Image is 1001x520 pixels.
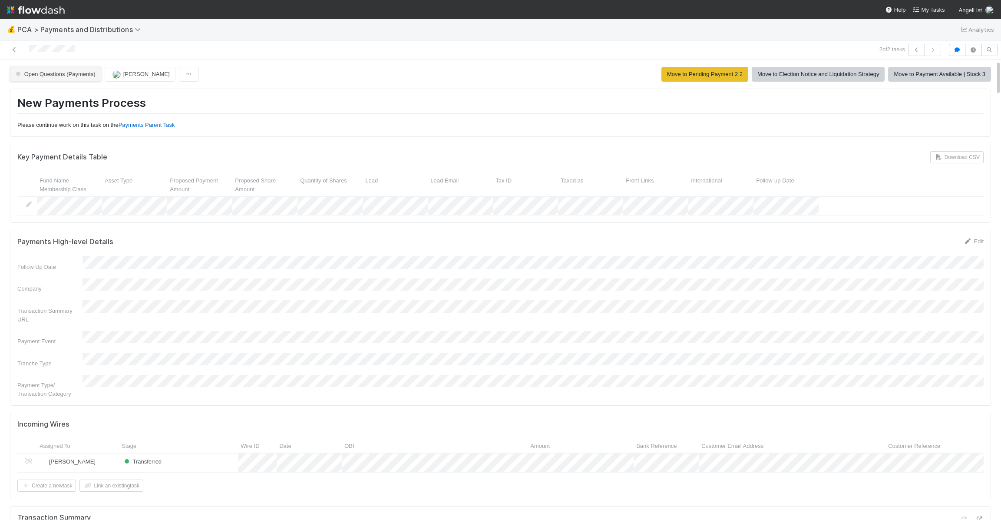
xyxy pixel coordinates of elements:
[279,442,291,450] span: Date
[558,174,623,196] div: Taxed as
[40,442,70,450] span: Assigned To
[49,458,96,465] span: [PERSON_NAME]
[17,263,83,272] div: Follow Up Date
[232,174,297,196] div: Proposed Share Amount
[122,442,136,450] span: Stage
[17,420,69,429] h5: Incoming Wires
[985,6,994,14] img: avatar_2bce2475-05ee-46d3-9413-d3901f5fa03f.png
[636,442,677,450] span: Bank Reference
[701,442,763,450] span: Customer Email Address
[119,122,175,128] a: Payments Parent Task
[17,285,83,293] div: Company
[913,7,945,13] span: My Tasks
[888,67,991,82] button: Move to Payment Available | Stock 3
[428,174,493,196] div: Lead Email
[930,151,984,163] button: Download CSV
[879,45,905,54] span: 2 of 2 tasks
[17,337,83,346] div: Payment Event
[964,238,984,245] a: Edit
[241,442,259,450] span: Wire ID
[888,442,940,450] span: Customer Reference
[17,121,984,129] p: Please continue work on this task on the
[79,480,143,492] button: Link an existingtask
[17,480,76,492] button: Create a newtask
[41,458,48,465] img: avatar_705b8750-32ac-4031-bf5f-ad93a4909bc8.png
[688,174,753,196] div: International
[167,174,232,196] div: Proposed Payment Amount
[885,6,906,14] div: Help
[297,174,363,196] div: Quantity of Shares
[17,25,145,34] span: PCA > Payments and Distributions
[17,381,83,398] div: Payment Type/ Transaction Category
[10,67,101,82] button: Open Questions (Payments)
[363,174,428,196] div: Lead
[959,7,982,13] span: AngelList
[530,442,550,450] span: Amount
[123,71,170,77] span: [PERSON_NAME]
[122,458,162,465] span: Transferred
[17,307,83,324] div: Transaction Summary URL
[7,26,16,33] span: 💰
[112,70,121,79] img: avatar_2bce2475-05ee-46d3-9413-d3901f5fa03f.png
[14,71,96,77] span: Open Questions (Payments)
[7,3,65,17] img: logo-inverted-e16ddd16eac7371096b0.svg
[752,67,885,82] button: Move to Election Notice and Liquidation Strategy
[17,153,107,162] h5: Key Payment Details Table
[17,96,984,114] h1: New Payments Process
[623,174,688,196] div: Front Links
[17,238,113,246] h5: Payments High-level Details
[493,174,558,196] div: Tax ID
[37,174,102,196] div: Fund Name - Membership Class
[40,457,96,466] div: [PERSON_NAME]
[122,457,162,466] div: Transferred
[753,174,819,196] div: Follow-up Date
[344,442,354,450] span: OBI
[960,24,994,35] a: Analytics
[913,6,945,14] a: My Tasks
[661,67,748,82] button: Move to Pending Payment 2 2
[17,359,83,368] div: Tranche Type
[102,174,167,196] div: Asset Type
[105,67,175,82] button: [PERSON_NAME]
